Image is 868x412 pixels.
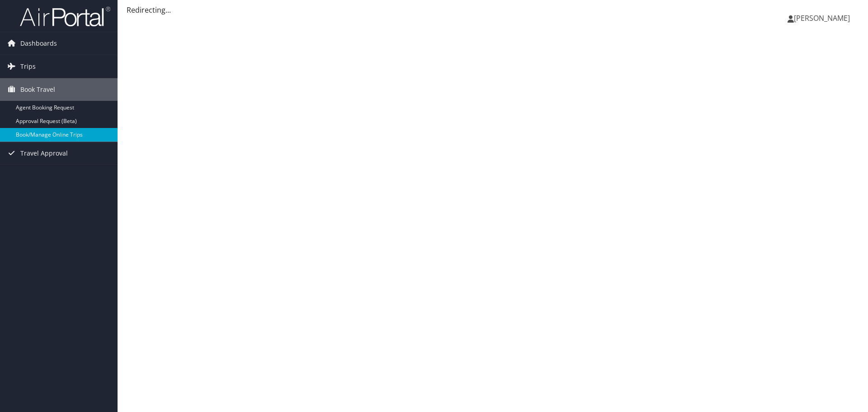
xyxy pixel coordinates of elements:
[20,32,57,55] span: Dashboards
[20,78,55,101] span: Book Travel
[127,5,859,15] div: Redirecting...
[794,13,850,23] span: [PERSON_NAME]
[20,142,68,165] span: Travel Approval
[20,55,36,78] span: Trips
[788,5,859,32] a: [PERSON_NAME]
[20,6,110,27] img: airportal-logo.png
